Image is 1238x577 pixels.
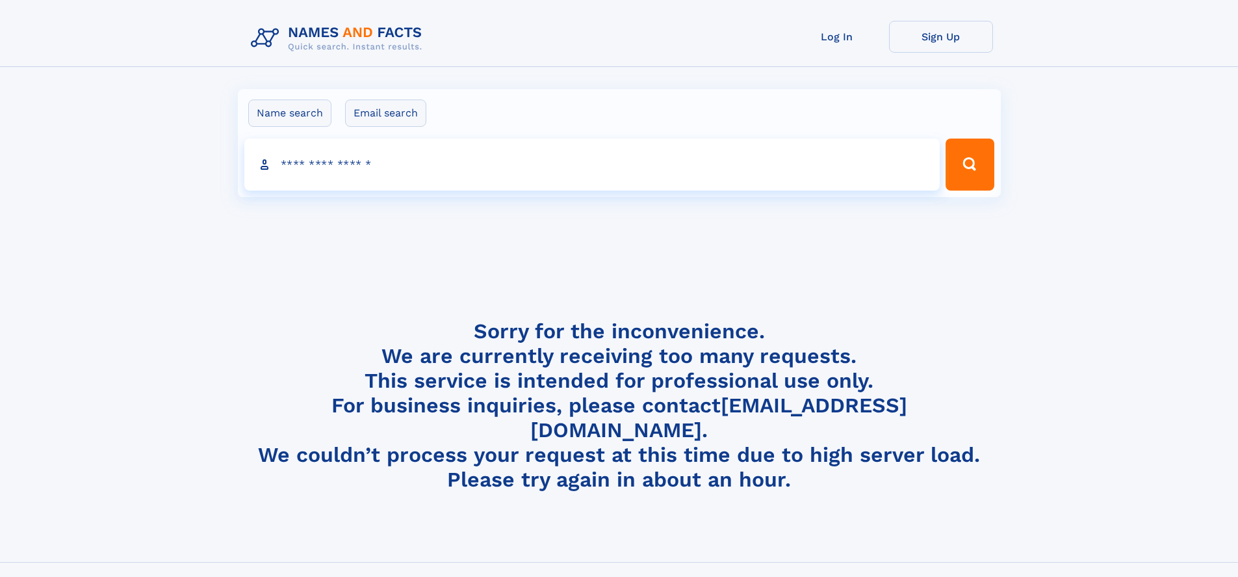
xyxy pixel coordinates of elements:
[946,139,994,191] button: Search Button
[246,21,433,56] img: Logo Names and Facts
[889,21,993,53] a: Sign Up
[345,100,426,127] label: Email search
[246,319,993,492] h4: Sorry for the inconvenience. We are currently receiving too many requests. This service is intend...
[248,100,331,127] label: Name search
[785,21,889,53] a: Log In
[530,393,907,442] a: [EMAIL_ADDRESS][DOMAIN_NAME]
[244,139,940,191] input: search input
